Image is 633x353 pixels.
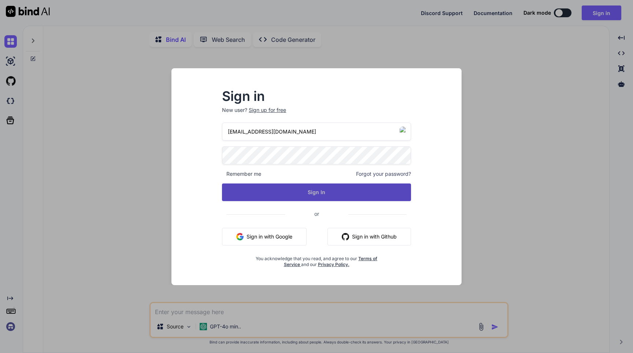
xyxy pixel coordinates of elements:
img: google [236,233,244,240]
a: Terms of Service [284,256,378,267]
input: Login or Email [222,123,411,141]
button: Sign in with Google [222,228,307,245]
h2: Sign in [222,90,411,102]
div: You acknowledge that you read, and agree to our and our [253,251,380,268]
button: Sign in with Github [327,228,411,245]
span: Remember me [222,170,261,178]
div: Sign up for free [249,106,286,114]
span: or [285,205,348,223]
img: KadeEmail [400,127,409,136]
a: Privacy Policy. [318,262,349,267]
button: Sign In [222,183,411,201]
button: Generate KadeEmail Address [399,126,409,137]
img: github [342,233,349,240]
span: Forgot your password? [356,170,411,178]
p: New user? [222,106,411,123]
